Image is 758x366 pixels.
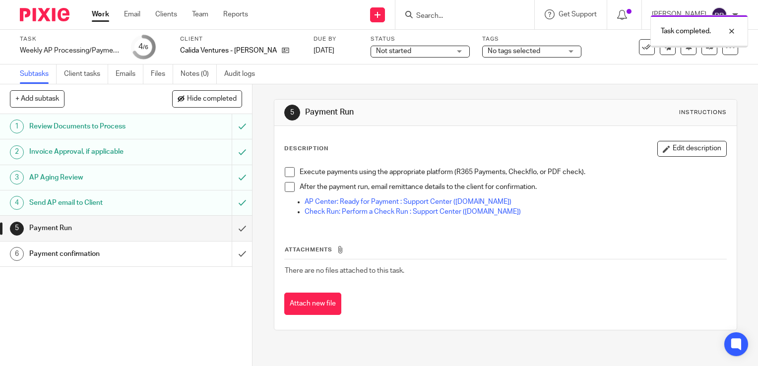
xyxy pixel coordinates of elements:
div: 6 [10,247,24,261]
div: 4 [10,196,24,210]
a: Team [192,9,208,19]
h1: Invoice Approval, if applicable [29,144,158,159]
p: Execute payments using the appropriate platform (R365 Payments, Checkflo, or PDF check). [300,167,726,177]
span: [DATE] [314,47,334,54]
img: Pixie [20,8,69,21]
a: Audit logs [224,64,262,84]
button: Hide completed [172,90,242,107]
h1: Send AP email to Client [29,195,158,210]
button: + Add subtask [10,90,64,107]
h1: Review Documents to Process [29,119,158,134]
a: Subtasks [20,64,57,84]
a: Work [92,9,109,19]
a: AP Center: Ready for Payment : Support Center ([DOMAIN_NAME]) [305,198,511,205]
a: Notes (0) [181,64,217,84]
a: Clients [155,9,177,19]
span: Not started [376,48,411,55]
label: Status [371,35,470,43]
span: There are no files attached to this task. [285,267,404,274]
p: After the payment run, email remittance details to the client for confirmation. [300,182,726,192]
label: Task [20,35,119,43]
a: Client tasks [64,64,108,84]
a: Emails [116,64,143,84]
div: 1 [10,120,24,133]
span: Hide completed [187,95,237,103]
div: 4 [138,41,148,53]
h1: Payment Run [305,107,526,118]
div: 3 [10,171,24,184]
a: Email [124,9,140,19]
label: Client [180,35,301,43]
a: Check Run: Perform a Check Run : Support Center ([DOMAIN_NAME]) [305,208,521,215]
p: Calida Ventures - [PERSON_NAME] [180,46,277,56]
div: 5 [284,105,300,121]
div: 5 [10,222,24,236]
button: Attach new file [284,293,341,315]
label: Due by [314,35,358,43]
div: Weekly AP Processing/Payment [20,46,119,56]
img: svg%3E [711,7,727,23]
div: 2 [10,145,24,159]
h1: Payment Run [29,221,158,236]
h1: AP Aging Review [29,170,158,185]
span: No tags selected [488,48,540,55]
div: Instructions [679,109,727,117]
span: Attachments [285,247,332,252]
a: Files [151,64,173,84]
p: Task completed. [661,26,711,36]
p: Description [284,145,328,153]
h1: Payment confirmation [29,246,158,261]
a: Reports [223,9,248,19]
button: Edit description [657,141,727,157]
small: /6 [143,45,148,50]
